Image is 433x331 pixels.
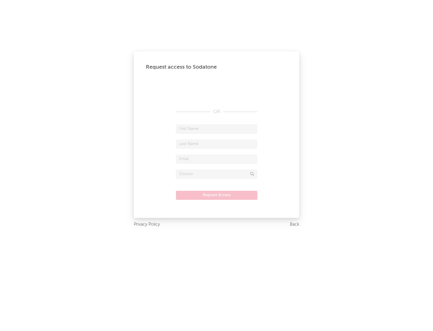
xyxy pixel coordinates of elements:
a: Privacy Policy [134,221,160,228]
input: First Name [176,125,257,134]
div: OR [176,108,257,116]
input: Division [176,170,257,179]
div: Request access to Sodatone [146,63,287,71]
input: Email [176,155,257,164]
input: Last Name [176,140,257,149]
button: Request Access [176,191,257,200]
a: Back [290,221,299,228]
